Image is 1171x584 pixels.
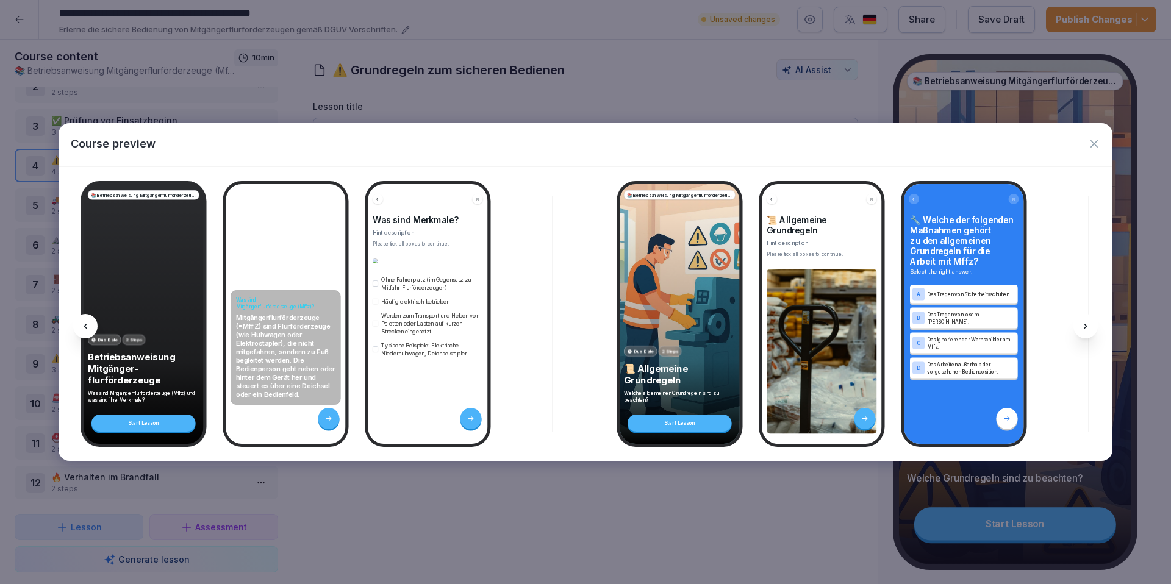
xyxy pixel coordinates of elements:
[767,239,877,247] p: Hint description
[917,315,920,321] p: B
[373,258,483,263] img: 92727806-2793-42cc-8f44-5da0e7b9313c
[381,276,483,291] p: Ohne Fahrerplatz (im Gegensatz zu Mitfahr-Flurförderzeugen)
[98,337,118,343] p: Due Date
[662,348,678,355] p: 2 Steps
[917,365,920,371] p: D
[628,415,732,432] div: Start Lesson
[381,341,483,357] p: Typische Beispiele: Elektrische Niederhubwagen, Deichselstapler
[917,291,920,297] p: A
[624,390,736,403] p: Welche allgemeinen Grundregeln sind zu beachten?
[927,336,1015,351] p: Das Ignorieren der Warnschilder am Mffz.
[91,192,197,199] p: 📚 Betriebsanweisung Mitgängerflurförderzeuge (Mffz)
[927,311,1015,326] p: Das Tragen von losem [PERSON_NAME].
[126,337,142,343] p: 2 Steps
[767,269,877,434] img: rkpmstz1x22yg9lmcgjohg6k.png
[236,297,336,310] h4: Was sind Mitgängerflurförderzeuge (Mffz)?
[634,348,654,355] p: Due Date
[381,297,449,305] p: Häufig elektrisch betrieben
[910,268,1018,276] p: Select the right answer.
[927,291,1015,298] p: Das Tragen von Sicherheitsschuhen.
[767,215,877,235] h4: 📜 Allgemeine Grundregeln
[373,240,483,247] div: Please tick all boxes to continue.
[627,192,733,199] p: 📚 Betriebsanweisung Mitgängerflurförderzeuge (Mffz)
[767,251,877,258] div: Please tick all boxes to continue.
[88,390,199,403] p: Was sind Mitgängerflurförderzeuge (Mffz) und was sind ihre Merkmale?
[910,215,1018,266] h4: 🔧 Welche der folgenden Maßnahmen gehört zu den allgemeinen Grundregeln für die Arbeit mit Mffz?
[236,313,336,399] p: Mitgängerflurförderzeuge (=MffZ) sind Flurförderzeuge (wie Hubwagen oder Elektrostapler), die nic...
[927,361,1015,376] p: Das Arbeiten außerhalb der vorgesehenen Bedienposition.
[917,340,920,346] p: C
[373,215,483,225] h4: Was sind Merkmale?
[71,135,156,152] p: Course preview
[91,415,196,432] div: Start Lesson
[624,363,736,386] p: 📜 Allgemeine Grundregeln
[88,351,199,386] p: Betriebsanweisung Mitgänger-flurförderzeuge
[381,312,483,335] p: Werden zum Transport und Heben von Paletten oder Lasten auf kurzen Strecken eingesetzt
[373,229,483,237] p: Hint description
